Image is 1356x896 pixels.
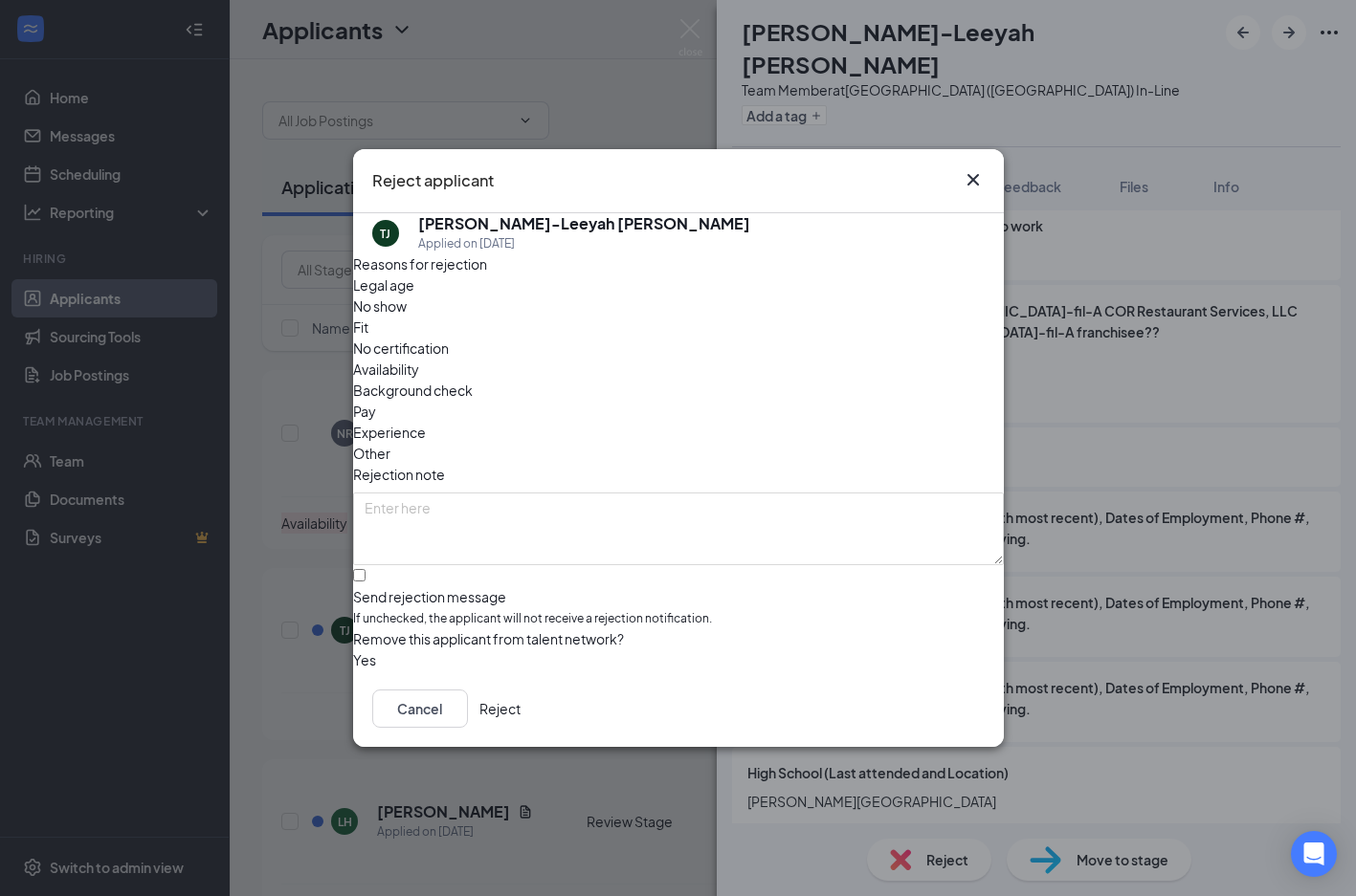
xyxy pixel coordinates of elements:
div: TJ [380,226,390,242]
h5: [PERSON_NAME]-Leeyah [PERSON_NAME] [418,213,750,234]
span: Experience [353,422,426,443]
span: Reasons for rejection [353,255,487,273]
span: Rejection note [353,466,445,483]
input: Send rejection messageIf unchecked, the applicant will not receive a rejection notification. [353,569,366,581]
h3: Reject applicant [372,168,494,193]
span: Yes [353,649,376,670]
button: Close [962,168,985,191]
span: Legal age [353,274,414,295]
div: Send rejection message [353,587,1004,606]
span: Availability [353,359,419,380]
span: If unchecked, the applicant will not receive a rejection notification. [353,610,1004,628]
button: Cancel [372,689,468,728]
span: Remove this applicant from talent network? [353,630,624,647]
span: No certification [353,338,449,359]
div: Open Intercom Messenger [1291,831,1337,877]
span: Fit [353,317,368,338]
button: Reject [479,689,521,728]
div: Applied on [DATE] [418,234,750,253]
span: No show [353,295,407,317]
span: Other [353,443,390,464]
svg: Cross [962,168,985,191]
span: Pay [353,401,376,422]
span: Background check [353,380,473,401]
